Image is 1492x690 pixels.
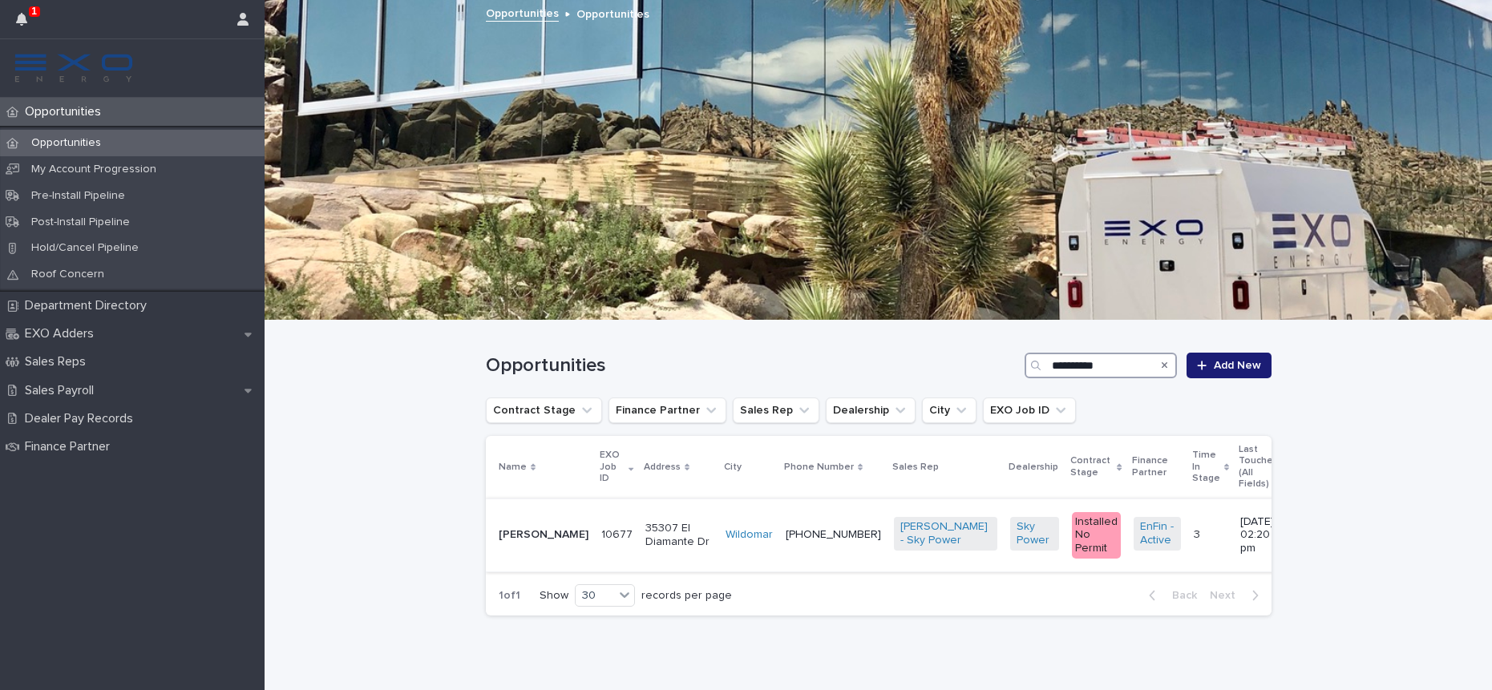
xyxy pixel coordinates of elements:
[486,354,1019,377] h1: Opportunities
[540,589,568,603] p: Show
[609,397,726,423] button: Finance Partner
[1009,458,1058,476] p: Dealership
[499,458,527,476] p: Name
[499,528,588,542] p: [PERSON_NAME]
[576,587,614,604] div: 30
[18,411,146,426] p: Dealer Pay Records
[600,446,625,487] p: EXO Job ID
[18,241,152,255] p: Hold/Cancel Pipeline
[645,522,713,549] p: 35307 El Diamante Dr
[983,397,1076,423] button: EXO Job ID
[1194,525,1203,542] p: 3
[1017,520,1053,547] a: Sky Power
[486,397,602,423] button: Contract Stage
[1192,446,1220,487] p: Time In Stage
[18,104,114,119] p: Opportunities
[1072,512,1121,559] div: Installed No Permit
[1240,515,1288,555] p: [DATE] 02:20 pm
[18,268,117,281] p: Roof Concern
[13,52,135,84] img: FKS5r6ZBThi8E5hshIGi
[786,529,881,540] a: [PHONE_NUMBER]
[1162,590,1197,601] span: Back
[18,439,123,454] p: Finance Partner
[18,298,160,313] p: Department Directory
[31,6,37,17] p: 1
[18,189,138,203] p: Pre-Install Pipeline
[16,10,37,38] div: 1
[1203,588,1272,603] button: Next
[641,589,732,603] p: records per page
[576,4,649,22] p: Opportunities
[1210,590,1245,601] span: Next
[826,397,916,423] button: Dealership
[1132,452,1183,482] p: Finance Partner
[1140,520,1175,547] a: EnFin - Active
[1239,441,1279,494] p: Last Touched (All Fields)
[18,383,107,398] p: Sales Payroll
[1070,452,1114,482] p: Contract Stage
[724,458,742,476] p: City
[486,498,1314,571] tr: [PERSON_NAME]1067710677 35307 El Diamante DrWildomar [PHONE_NUMBER][PERSON_NAME] - Sky Power Sky ...
[18,354,99,369] p: Sales Reps
[784,458,854,476] p: Phone Number
[18,163,169,176] p: My Account Progression
[601,525,636,542] p: 10677
[726,528,773,542] a: Wildomar
[486,576,533,615] p: 1 of 1
[733,397,819,423] button: Sales Rep
[1025,353,1177,378] input: Search
[922,397,976,423] button: City
[892,458,939,476] p: Sales Rep
[18,326,107,341] p: EXO Adders
[900,520,991,547] a: [PERSON_NAME] - Sky Power
[1214,360,1261,371] span: Add New
[1136,588,1203,603] button: Back
[486,3,559,22] a: Opportunities
[644,458,681,476] p: Address
[1187,353,1271,378] a: Add New
[18,136,114,150] p: Opportunities
[18,216,143,229] p: Post-Install Pipeline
